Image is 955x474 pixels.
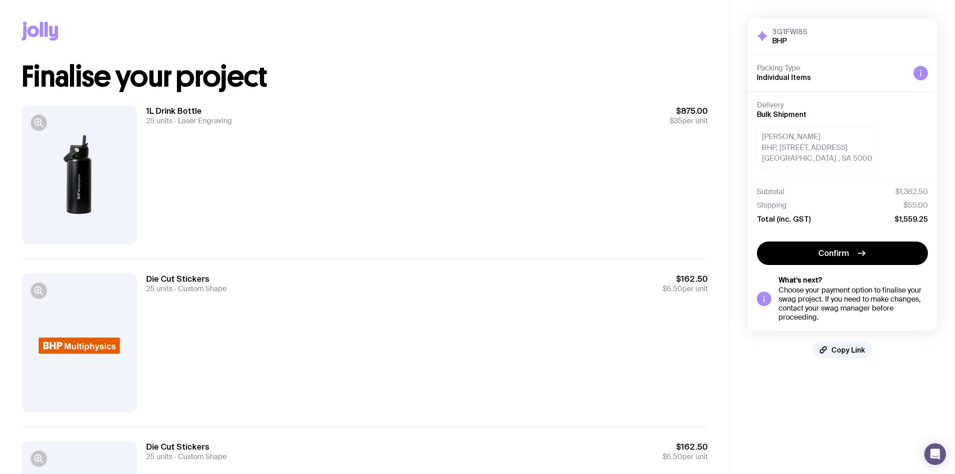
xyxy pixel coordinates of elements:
h1: Finalise your project [22,62,708,91]
span: Custom Shape [172,284,227,293]
span: Laser Engraving [172,116,232,125]
span: Confirm [818,248,849,259]
h5: What’s next? [779,276,928,285]
h4: Delivery [757,101,928,110]
span: $162.50 [663,274,708,284]
h3: 1L Drink Bottle [146,106,232,116]
div: [PERSON_NAME] BHP, [STREET_ADDRESS] [GEOGRAPHIC_DATA] , SA 5000 [757,126,877,169]
span: 25 units [146,116,172,125]
h4: Packing Type [757,64,906,73]
span: $55.00 [904,201,928,210]
span: $6.50 [663,284,682,293]
button: Confirm [757,242,928,265]
span: $1,559.25 [895,214,928,223]
span: $6.50 [663,452,682,461]
span: Copy Link [831,345,865,354]
span: Subtotal [757,187,784,196]
button: Copy Link [812,342,872,358]
h2: BHP [772,36,807,45]
h3: 3G1FWI85 [772,27,807,36]
div: Choose your payment option to finalise your swag project. If you need to make changes, contact yo... [779,286,928,322]
span: 25 units [146,284,172,293]
span: Total (inc. GST) [757,214,811,223]
span: 25 units [146,452,172,461]
h3: Die Cut Stickers [146,274,227,284]
div: Open Intercom Messenger [924,443,946,465]
span: $35 [670,116,682,125]
span: Shipping [757,201,787,210]
span: per unit [663,452,708,461]
span: per unit [663,284,708,293]
span: $1,362.50 [895,187,928,196]
span: Custom Shape [172,452,227,461]
span: Bulk Shipment [757,110,807,118]
h3: Die Cut Stickers [146,441,227,452]
span: $875.00 [670,106,708,116]
span: per unit [670,116,708,125]
span: Individual Items [757,73,811,81]
span: $162.50 [663,441,708,452]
